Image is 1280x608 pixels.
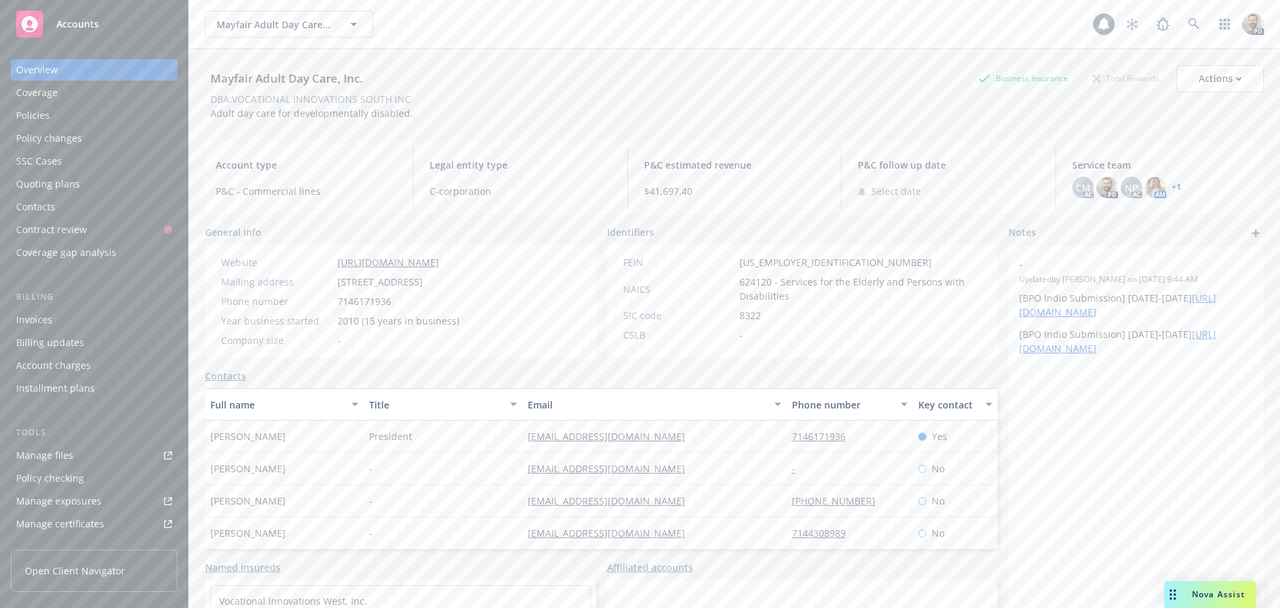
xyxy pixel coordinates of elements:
div: Contract review [16,219,87,241]
div: Drag to move [1164,581,1181,608]
div: Company size [221,333,332,347]
span: President [369,429,412,443]
a: add [1248,225,1264,241]
span: P&C follow up date [858,158,1039,172]
a: Invoices [11,309,177,331]
a: Manage exposures [11,490,177,512]
span: 624120 - Services for the Elderly and Persons with Disabilities [739,275,982,303]
a: 7146171936 [792,430,856,443]
div: Manage certificates [16,513,104,535]
a: Named insureds [205,560,280,574]
span: Adult day care for developmentally disabled. [210,107,413,120]
a: Account charges [11,355,177,376]
span: Select date [871,184,921,198]
div: Policy changes [16,128,82,149]
div: Business Insurance [971,70,1075,87]
button: Nova Assist [1164,581,1256,608]
span: NP [1125,181,1138,195]
a: Manage BORs [11,536,177,558]
a: [PHONE_NUMBER] [792,494,886,507]
span: Accounts [56,19,99,30]
a: [EMAIL_ADDRESS][DOMAIN_NAME] [528,527,696,539]
span: [PERSON_NAME] [210,526,286,540]
a: Policy changes [11,128,177,149]
div: Year business started [221,314,332,328]
img: photo [1145,177,1166,198]
a: Coverage [11,82,177,103]
div: SSC Cases [16,150,62,172]
div: NAICS [623,282,734,296]
div: Policy checking [16,468,84,489]
div: Phone number [221,294,332,308]
img: photo [1242,13,1264,35]
a: Manage files [11,445,177,466]
span: Identifiers [607,225,654,239]
span: 8322 [739,308,761,322]
div: DBA: VOCATIONAL INNOVATIONS SOUTH INC [210,92,411,106]
span: Nova Assist [1192,589,1245,600]
div: Invoices [16,309,52,331]
a: 7144308989 [792,527,856,539]
a: Vocational Innovations West, Inc. [219,595,367,607]
span: 7146171936 [337,294,391,308]
div: Overview [16,59,58,81]
span: - [337,333,341,347]
a: Search [1181,11,1207,38]
img: photo [1096,177,1118,198]
span: [PERSON_NAME] [210,429,286,443]
span: $41,697.40 [644,184,825,198]
span: - [369,494,372,508]
a: Accounts [11,5,177,43]
button: Email [522,388,787,421]
span: C-corporation [430,184,610,198]
div: Total Rewards [1086,70,1166,87]
button: Full name [205,388,364,421]
span: Mayfair Adult Day Care, Inc. [216,17,333,32]
div: Manage exposures [16,490,102,512]
a: Overview [11,59,177,81]
a: [EMAIL_ADDRESS][DOMAIN_NAME] [528,494,696,507]
div: Policies [16,105,50,126]
div: Full name [210,398,344,412]
button: Mayfair Adult Day Care, Inc. [205,11,373,38]
a: - [792,462,806,475]
span: 2010 (15 years in business) [337,314,459,328]
span: P&C - Commercial lines [216,184,397,198]
div: Contacts [16,196,55,218]
div: Manage BORs [16,536,79,558]
span: No [932,494,945,508]
button: Actions [1176,65,1264,92]
a: Affiliated accounts [607,560,693,574]
div: Phone number [792,398,893,412]
span: Yes [932,429,947,443]
a: Policies [11,105,177,126]
div: CSLB [623,328,734,342]
a: SSC Cases [11,150,177,172]
a: Contacts [11,196,177,218]
span: Notes [1008,225,1036,241]
span: Account type [216,158,397,172]
span: [US_EMPLOYER_IDENTIFICATION_NUMBER] [739,255,932,269]
span: - [1019,257,1218,271]
a: [EMAIL_ADDRESS][DOMAIN_NAME] [528,430,696,443]
div: Website [221,255,332,269]
span: - [369,462,372,476]
div: Coverage [16,82,58,103]
div: Title [369,398,502,412]
div: FEIN [623,255,734,269]
div: -Updatedby [PERSON_NAME] on [DATE] 9:44 AM[BPO Indio Submission] [DATE]-[DATE][URL][DOMAIN_NAME][... [1008,247,1264,366]
a: +1 [1172,183,1181,191]
span: Service team [1072,158,1253,172]
div: Billing [11,290,177,304]
span: [PERSON_NAME] [210,462,286,476]
div: Email [528,398,766,412]
a: Stop snowing [1119,11,1146,38]
span: - [369,526,372,540]
p: [BPO Indio Submission] [DATE]-[DATE] [1019,291,1253,319]
a: Quoting plans [11,173,177,195]
div: Coverage gap analysis [16,242,116,263]
div: Manage files [16,445,73,466]
a: [EMAIL_ADDRESS][DOMAIN_NAME] [528,462,696,475]
span: No [932,462,945,476]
